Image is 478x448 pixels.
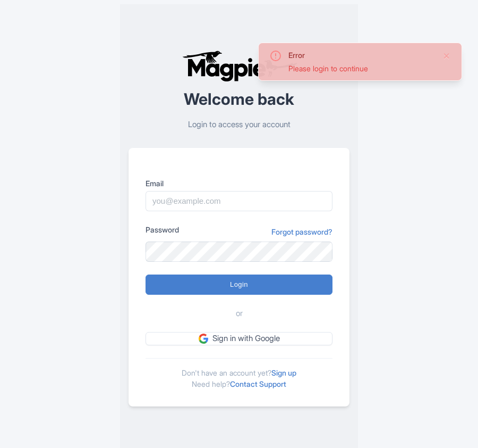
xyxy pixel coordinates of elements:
a: Contact Support [230,379,286,388]
div: Error [288,49,434,61]
p: Login to access your account [129,119,349,131]
input: you@example.com [146,191,332,211]
div: Don't have an account yet? Need help? [146,358,332,389]
input: Login [146,275,332,295]
h2: Welcome back [129,90,349,108]
img: logo-ab69f6fb50320c5b225c76a69d11143b.png [180,50,299,82]
button: Close [442,49,451,62]
label: Password [146,224,179,235]
span: or [236,308,243,320]
a: Sign up [271,368,296,377]
a: Sign in with Google [146,332,332,345]
a: Forgot password? [271,226,332,237]
label: Email [146,178,332,189]
img: google.svg [199,334,208,343]
div: Please login to continue [288,63,434,74]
